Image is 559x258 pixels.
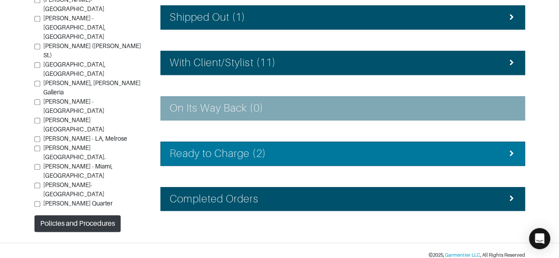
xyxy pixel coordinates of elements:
input: [PERSON_NAME] ([PERSON_NAME] St.) [34,44,40,49]
span: [PERSON_NAME] - [GEOGRAPHIC_DATA], [GEOGRAPHIC_DATA] [43,15,106,40]
input: [PERSON_NAME] Quarter [34,201,40,207]
input: [PERSON_NAME]- [GEOGRAPHIC_DATA] [34,183,40,188]
input: [PERSON_NAME] - [GEOGRAPHIC_DATA] [34,99,40,105]
h4: Ready to Charge (2) [170,147,266,160]
input: [PERSON_NAME] - [GEOGRAPHIC_DATA], [GEOGRAPHIC_DATA] [34,16,40,22]
input: [GEOGRAPHIC_DATA], [GEOGRAPHIC_DATA] [34,62,40,68]
a: Garmentier LLC [445,252,480,258]
button: Policies and Procedures [34,215,121,232]
span: [PERSON_NAME][GEOGRAPHIC_DATA] [43,116,104,133]
span: [PERSON_NAME] Quarter [43,200,113,207]
span: [PERSON_NAME], [PERSON_NAME] Galleria [43,79,141,96]
span: [PERSON_NAME] ([PERSON_NAME] St.) [43,42,141,59]
span: [PERSON_NAME] - LA, Melrose [43,135,127,142]
input: [PERSON_NAME] - Miami, [GEOGRAPHIC_DATA] [34,164,40,170]
input: [PERSON_NAME][GEOGRAPHIC_DATA]. [34,146,40,151]
span: [PERSON_NAME]- [GEOGRAPHIC_DATA] [43,181,104,198]
input: [PERSON_NAME], [PERSON_NAME] Galleria [34,81,40,86]
input: [PERSON_NAME][GEOGRAPHIC_DATA] [34,118,40,123]
span: [PERSON_NAME][GEOGRAPHIC_DATA]. [43,144,106,161]
small: © 2025 , , All Rights Reserved [429,252,525,258]
span: [PERSON_NAME] - Miami, [GEOGRAPHIC_DATA] [43,163,113,179]
h4: Completed Orders [170,193,259,206]
h4: On Its Way Back (0) [170,102,263,115]
h4: Shipped Out (1) [170,11,246,24]
h4: With Client/Stylist (11) [170,56,276,69]
input: [PERSON_NAME] - LA, Melrose [34,136,40,142]
div: Open Intercom Messenger [529,228,550,249]
span: [GEOGRAPHIC_DATA], [GEOGRAPHIC_DATA] [43,61,106,77]
span: [PERSON_NAME] - [GEOGRAPHIC_DATA] [43,98,104,114]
